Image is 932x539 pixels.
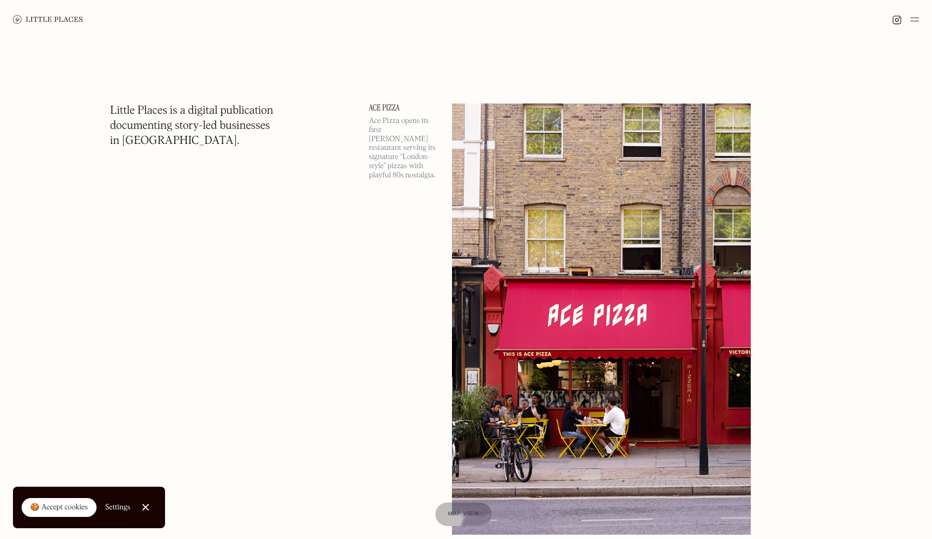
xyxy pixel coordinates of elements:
[135,496,156,518] a: Close Cookie Popup
[369,103,439,112] a: Ace Pizza
[105,503,131,511] div: Settings
[452,103,751,535] img: Ace Pizza
[105,495,131,520] a: Settings
[110,103,273,149] h1: Little Places is a digital publication documenting story-led businesses in [GEOGRAPHIC_DATA].
[448,511,479,517] span: Map view
[22,498,97,517] a: 🍪 Accept cookies
[369,116,439,180] p: Ace Pizza opens its first [PERSON_NAME] restaurant serving its signature “London-style” pizzas wi...
[435,502,492,526] a: Map view
[30,502,88,513] div: 🍪 Accept cookies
